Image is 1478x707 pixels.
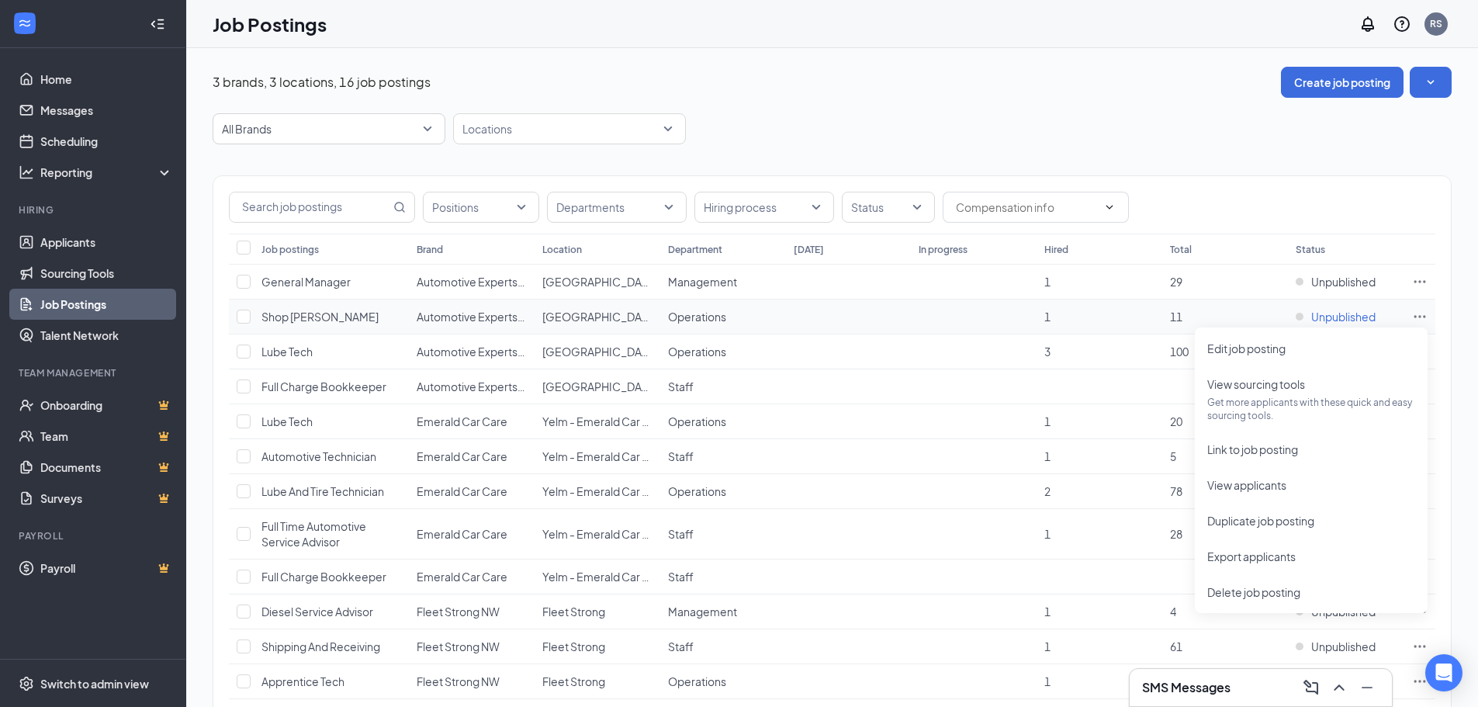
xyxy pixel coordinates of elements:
a: Talent Network [40,320,173,351]
span: Emerald Car Care [417,570,507,584]
span: Delete job posting [1207,585,1300,599]
span: Fleet Strong [542,674,605,688]
td: Fleet Strong [535,629,660,664]
td: Yelm - Emerald Car Care [535,439,660,474]
td: Emerald Car Care [409,474,535,509]
span: Staff [668,570,694,584]
span: Automotive Technician [261,449,376,463]
span: Full Charge Bookkeeper [261,379,386,393]
div: Brand [417,243,443,256]
button: ComposeMessage [1299,675,1324,700]
td: Maple Valley [535,369,660,404]
td: Fleet Strong NW [409,594,535,629]
span: Operations [668,414,726,428]
span: 29 [1170,275,1182,289]
span: Duplicate job posting [1207,514,1314,528]
div: Open Intercom Messenger [1425,654,1462,691]
span: Yelm - Emerald Car Care [542,484,667,498]
svg: Ellipses [1412,674,1428,689]
a: PayrollCrown [40,553,173,584]
button: Minimize [1355,675,1379,700]
span: 5 [1170,449,1176,463]
h3: SMS Messages [1142,679,1231,696]
td: Maple Valley [535,334,660,369]
td: Automotive Experts & Tire Center of Maple Valley [409,265,535,300]
span: View sourcing tools [1207,377,1305,391]
td: Emerald Car Care [409,404,535,439]
span: Staff [668,527,694,541]
svg: WorkstreamLogo [17,16,33,31]
span: Yelm - Emerald Car Care [542,570,667,584]
td: Fleet Strong NW [409,664,535,699]
span: 20 [1170,414,1182,428]
span: Yelm - Emerald Car Care [542,527,667,541]
span: Operations [668,484,726,498]
div: Department [668,243,722,256]
span: 1 [1044,605,1051,619]
th: Status [1288,234,1404,265]
th: In progress [911,234,1037,265]
a: SurveysCrown [40,483,173,514]
span: Emerald Car Care [417,527,507,541]
svg: Ellipses [1412,639,1428,654]
h1: Job Postings [213,11,327,37]
svg: Analysis [19,165,34,180]
input: Search job postings [230,192,390,222]
span: 2 [1044,484,1051,498]
svg: Ellipses [1412,309,1428,324]
span: Link to job posting [1207,442,1298,456]
span: Management [668,605,737,619]
span: Lube And Tire Technician [261,484,384,498]
td: Fleet Strong NW [409,629,535,664]
td: Staff [660,560,786,594]
span: Full Time Automotive Service Advisor [261,519,366,549]
span: Lube Tech [261,414,313,428]
td: Automotive Experts & Tire Center of Maple Valley [409,369,535,404]
td: Maple Valley [535,300,660,334]
span: Emerald Car Care [417,484,507,498]
span: 1 [1044,275,1051,289]
svg: Minimize [1358,678,1376,697]
a: Messages [40,95,173,126]
span: Automotive Experts & Tire Center of [GEOGRAPHIC_DATA] [417,310,713,324]
td: Staff [660,629,786,664]
span: 1 [1044,449,1051,463]
a: Job Postings [40,289,173,320]
span: 78 [1170,484,1182,498]
span: View applicants [1207,478,1286,492]
td: Yelm - Emerald Car Care [535,404,660,439]
th: [DATE] [786,234,912,265]
p: All Brands [222,121,272,137]
svg: ComposeMessage [1302,678,1321,697]
span: Lube Tech [261,345,313,359]
svg: Notifications [1359,15,1377,33]
a: Scheduling [40,126,173,157]
span: 1 [1044,414,1051,428]
input: Compensation info [956,199,1097,216]
td: Staff [660,439,786,474]
span: Staff [668,449,694,463]
div: Reporting [40,165,174,180]
td: Management [660,594,786,629]
td: Automotive Experts & Tire Center of Maple Valley [409,300,535,334]
td: Maple Valley [535,265,660,300]
th: Total [1162,234,1288,265]
span: [GEOGRAPHIC_DATA] [542,310,656,324]
span: Apprentice Tech [261,674,344,688]
td: Operations [660,474,786,509]
svg: ChevronDown [1103,201,1116,213]
svg: ChevronUp [1330,678,1348,697]
span: 1 [1044,310,1051,324]
td: Staff [660,509,786,560]
span: Operations [668,345,726,359]
span: Shipping And Receiving [261,639,380,653]
span: Shop [PERSON_NAME] [261,310,379,324]
td: Management [660,265,786,300]
div: RS [1430,17,1442,30]
td: Fleet Strong [535,594,660,629]
a: DocumentsCrown [40,452,173,483]
span: Automotive Experts & Tire Center of [GEOGRAPHIC_DATA] [417,345,713,359]
div: Job postings [261,243,319,256]
td: Yelm - Emerald Car Care [535,509,660,560]
svg: Collapse [150,16,165,32]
